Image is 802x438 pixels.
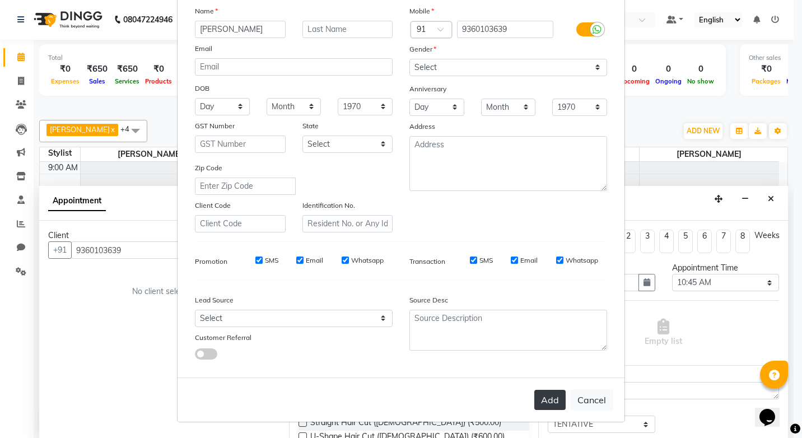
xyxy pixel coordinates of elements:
label: Email [195,44,212,54]
input: Last Name [302,21,393,38]
label: SMS [479,255,493,265]
label: SMS [265,255,278,265]
input: Enter Zip Code [195,178,296,195]
label: GST Number [195,121,235,131]
button: Cancel [570,389,613,411]
input: Resident No. or Any Id [302,215,393,232]
label: State [302,121,319,131]
input: Email [195,58,393,76]
label: Mobile [409,6,434,16]
label: Promotion [195,257,227,267]
label: Zip Code [195,163,222,173]
label: Lead Source [195,295,234,305]
label: Transaction [409,257,445,267]
input: First Name [195,21,286,38]
label: Source Desc [409,295,448,305]
label: Identification No. [302,201,355,211]
input: Mobile [457,21,554,38]
label: Whatsapp [351,255,384,265]
input: Client Code [195,215,286,232]
label: Gender [409,44,436,54]
label: Address [409,122,435,132]
label: Anniversary [409,84,446,94]
label: Name [195,6,218,16]
label: Email [520,255,538,265]
label: DOB [195,83,209,94]
label: Email [306,255,323,265]
input: GST Number [195,136,286,153]
label: Customer Referral [195,333,251,343]
label: Whatsapp [566,255,598,265]
label: Client Code [195,201,231,211]
button: Add [534,390,566,410]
